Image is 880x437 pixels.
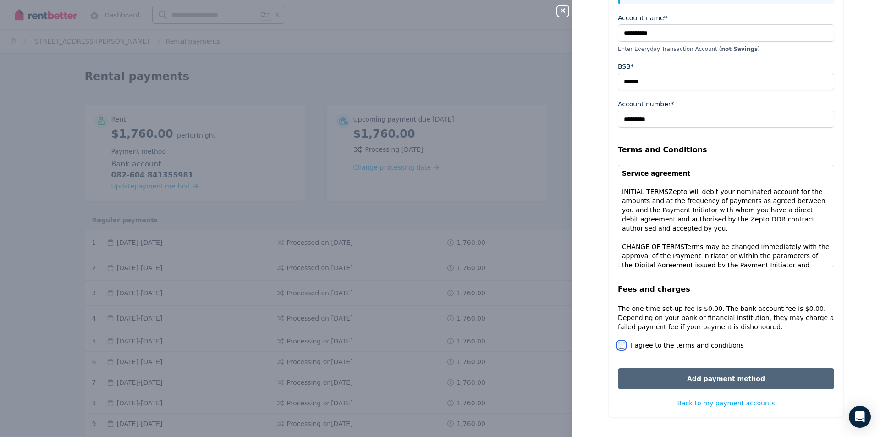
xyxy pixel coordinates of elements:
span: INITIAL TERMS [622,188,668,195]
span: CHANGE OF TERMS [622,243,684,250]
p: Service agreement [622,169,830,178]
legend: Fees and charges [618,284,834,295]
span: Back to my payment accounts [677,399,775,407]
b: not Savings [721,46,758,52]
label: Account number* [618,100,674,109]
p: Terms may be changed immediately with the approval of the Payment Initiator or within the paramet... [622,242,830,288]
div: Open Intercom Messenger [849,406,871,428]
p: The one time set-up fee is $0.00. The bank account fee is $0.00. Depending on your bank or financ... [618,304,834,332]
p: Enter Everyday Transaction Account ( ) [618,45,834,53]
button: Add payment method [618,368,834,389]
label: I agree to the terms and conditions [631,341,744,350]
p: Zepto will debit your nominated account for the amounts and at the frequency of payments as agree... [622,187,830,233]
label: Account name* [618,13,667,22]
legend: Terms and Conditions [618,144,834,155]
